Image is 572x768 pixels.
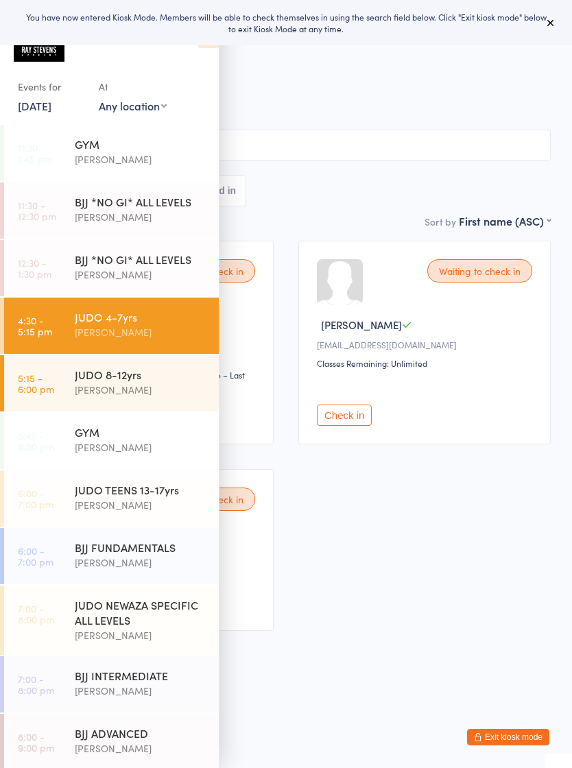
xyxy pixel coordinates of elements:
div: [PERSON_NAME] [75,683,207,699]
div: [PERSON_NAME] [75,382,207,398]
time: 4:30 - 5:15 pm [18,315,52,337]
span: JUDO SHO GRADING **child under 8yrs [21,105,551,119]
time: 7:00 - 8:00 pm [18,603,54,625]
time: 12:30 - 1:30 pm [18,257,51,279]
div: First name (ASC) [459,213,551,228]
div: [PERSON_NAME] [75,324,207,340]
div: [PERSON_NAME] [75,555,207,571]
button: Exit kiosk mode [467,729,549,745]
div: GYM [75,136,207,152]
time: 5:15 - 6:00 pm [18,372,54,394]
time: 8:00 - 9:00 pm [18,731,54,753]
div: BJJ INTERMEDIATE [75,668,207,683]
time: 7:00 - 8:00 pm [18,673,54,695]
div: BJJ *NO GI* ALL LEVELS [75,252,207,267]
a: 11:30 -12:30 pmBJJ *NO GI* ALL LEVELS[PERSON_NAME] [4,182,219,239]
a: 5:15 -6:00 pmJUDO 8-12yrs[PERSON_NAME] [4,355,219,411]
div: JUDO 4-7yrs [75,309,207,324]
div: [PERSON_NAME] [75,741,207,756]
a: 7:00 -8:00 pmJUDO NEWAZA SPECIFIC ALL LEVELS[PERSON_NAME] [4,586,219,655]
a: 5:45 -8:00 pmGYM[PERSON_NAME] [4,413,219,469]
time: 6:00 - 7:00 pm [18,488,53,509]
div: You have now entered Kiosk Mode. Members will be able to check themselves in using the search fie... [22,11,550,34]
span: [PERSON_NAME] [321,317,402,332]
time: 5:45 - 8:00 pm [18,430,54,452]
button: Check in [317,405,372,426]
div: Classes Remaining: Unlimited [317,357,536,369]
div: At [99,75,167,98]
input: Search [21,130,551,161]
div: [PERSON_NAME] [75,497,207,513]
a: 11:30 -1:45 pmGYM[PERSON_NAME] [4,125,219,181]
a: 6:00 -7:00 pmJUDO TEENS 13-17yrs[PERSON_NAME] [4,470,219,527]
div: JUDO 8-12yrs [75,367,207,382]
div: JUDO TEENS 13-17yrs [75,482,207,497]
div: [PERSON_NAME] [75,440,207,455]
a: [DATE] [18,98,51,113]
h2: JUDO 4-7yrs Check-in [21,34,551,57]
a: 12:30 -1:30 pmBJJ *NO GI* ALL LEVELS[PERSON_NAME] [4,240,219,296]
div: GYM [75,424,207,440]
div: Any location [99,98,167,113]
div: [PERSON_NAME] [75,152,207,167]
span: Lower Dojo [21,91,529,105]
div: [EMAIL_ADDRESS][DOMAIN_NAME] [317,339,536,350]
div: Events for [18,75,85,98]
div: BJJ ADVANCED [75,725,207,741]
time: 6:00 - 7:00 pm [18,545,53,567]
div: [PERSON_NAME] [75,267,207,283]
a: 4:30 -5:15 pmJUDO 4-7yrs[PERSON_NAME] [4,298,219,354]
div: JUDO NEWAZA SPECIFIC ALL LEVELS [75,597,207,627]
div: [PERSON_NAME] [75,209,207,225]
span: [PERSON_NAME] [21,77,529,91]
a: 7:00 -8:00 pmBJJ INTERMEDIATE[PERSON_NAME] [4,656,219,712]
div: [PERSON_NAME] [75,627,207,643]
div: Waiting to check in [427,259,532,283]
div: BJJ FUNDAMENTALS [75,540,207,555]
time: 11:30 - 12:30 pm [18,200,56,221]
a: 6:00 -7:00 pmBJJ FUNDAMENTALS[PERSON_NAME] [4,528,219,584]
span: [DATE] 4:30pm [21,64,529,77]
time: 11:30 - 1:45 pm [18,142,52,164]
div: BJJ *NO GI* ALL LEVELS [75,194,207,209]
label: Sort by [425,215,456,228]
